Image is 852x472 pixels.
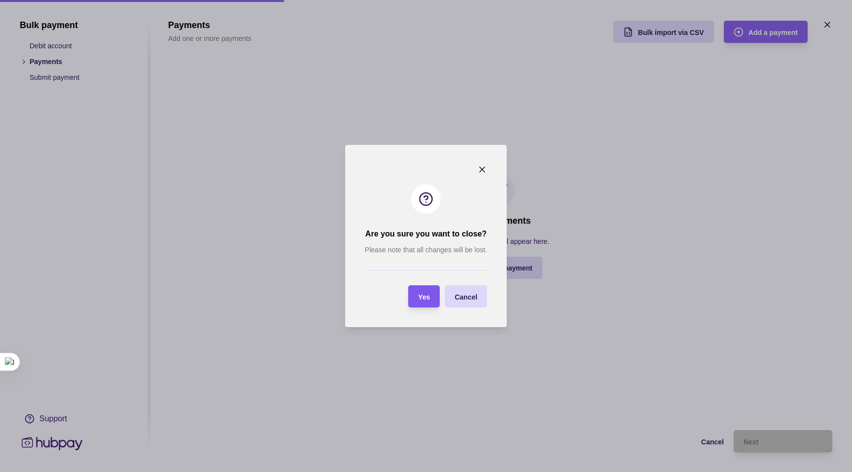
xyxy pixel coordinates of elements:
[445,285,487,307] button: Cancel
[408,285,440,307] button: Yes
[365,244,487,255] p: Please note that all changes will be lost.
[418,293,430,301] span: Yes
[365,229,487,239] h2: Are you sure you want to close?
[455,293,477,301] span: Cancel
